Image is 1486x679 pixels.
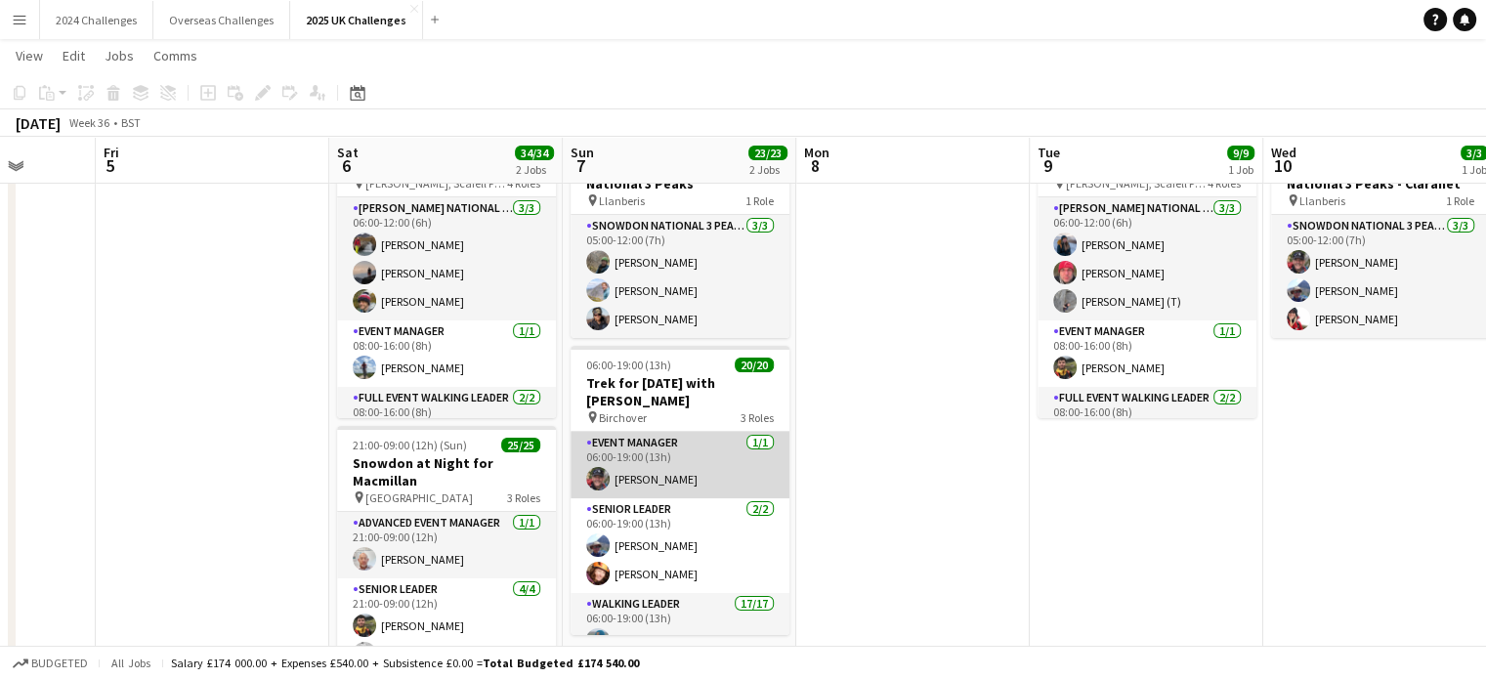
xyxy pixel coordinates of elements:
[16,113,61,133] div: [DATE]
[337,129,556,418] app-job-card: 06:00-00:00 (18h) (Sun)9/9National 3 Peaks [PERSON_NAME], Scafell Pike and Snowdon4 Roles[PERSON_...
[515,146,554,160] span: 34/34
[516,162,553,177] div: 2 Jobs
[290,1,423,39] button: 2025 UK Challenges
[571,129,789,338] app-job-card: 05:00-12:00 (7h)3/3Snowdon Local leaders - National 3 Peaks Llanberis1 RoleSnowdon National 3 Pea...
[337,387,556,488] app-card-role: Full Event Walking Leader2/208:00-16:00 (8h)
[1299,193,1345,208] span: Llanberis
[599,193,645,208] span: Llanberis
[568,154,594,177] span: 7
[365,490,473,505] span: [GEOGRAPHIC_DATA]
[40,1,153,39] button: 2024 Challenges
[571,498,789,593] app-card-role: Senior Leader2/206:00-19:00 (13h)[PERSON_NAME][PERSON_NAME]
[10,653,91,674] button: Budgeted
[97,43,142,68] a: Jobs
[571,346,789,635] app-job-card: 06:00-19:00 (13h)20/20Trek for [DATE] with [PERSON_NAME] Birchover3 RolesEvent Manager1/106:00-19...
[507,490,540,505] span: 3 Roles
[153,1,290,39] button: Overseas Challenges
[801,154,829,177] span: 8
[1268,154,1296,177] span: 10
[745,193,774,208] span: 1 Role
[748,146,787,160] span: 23/23
[353,438,467,452] span: 21:00-09:00 (12h) (Sun)
[1227,146,1254,160] span: 9/9
[55,43,93,68] a: Edit
[64,115,113,130] span: Week 36
[599,410,647,425] span: Birchover
[571,432,789,498] app-card-role: Event Manager1/106:00-19:00 (13h)[PERSON_NAME]
[105,47,134,64] span: Jobs
[337,512,556,578] app-card-role: Advanced Event Manager1/121:00-09:00 (12h)[PERSON_NAME]
[735,358,774,372] span: 20/20
[153,47,197,64] span: Comms
[337,454,556,489] h3: Snowdon at Night for Macmillan
[337,197,556,320] app-card-role: [PERSON_NAME] National 3 Peaks Walking Leader3/306:00-12:00 (6h)[PERSON_NAME][PERSON_NAME][PERSON...
[1038,320,1256,387] app-card-role: Event Manager1/108:00-16:00 (8h)[PERSON_NAME]
[483,656,639,670] span: Total Budgeted £174 540.00
[1446,193,1474,208] span: 1 Role
[749,162,786,177] div: 2 Jobs
[804,144,829,161] span: Mon
[104,144,119,161] span: Fri
[16,47,43,64] span: View
[1035,154,1060,177] span: 9
[121,115,141,130] div: BST
[1038,129,1256,418] app-job-card: 06:00-00:00 (18h) (Wed)9/9National 3 Peaks - Claranet [PERSON_NAME], Scafell Pike and Snowdon4 Ro...
[171,656,639,670] div: Salary £174 000.00 + Expenses £540.00 + Subsistence £0.00 =
[31,657,88,670] span: Budgeted
[501,438,540,452] span: 25/25
[1038,144,1060,161] span: Tue
[1038,197,1256,320] app-card-role: [PERSON_NAME] National 3 Peaks Walking Leader3/306:00-12:00 (6h)[PERSON_NAME][PERSON_NAME][PERSON...
[571,144,594,161] span: Sun
[571,215,789,338] app-card-role: Snowdon National 3 Peaks Walking Leader3/305:00-12:00 (7h)[PERSON_NAME][PERSON_NAME][PERSON_NAME]
[101,154,119,177] span: 5
[741,410,774,425] span: 3 Roles
[571,374,789,409] h3: Trek for [DATE] with [PERSON_NAME]
[337,320,556,387] app-card-role: Event Manager1/108:00-16:00 (8h)[PERSON_NAME]
[586,358,671,372] span: 06:00-19:00 (13h)
[1271,144,1296,161] span: Wed
[63,47,85,64] span: Edit
[1228,162,1253,177] div: 1 Job
[107,656,154,670] span: All jobs
[334,154,359,177] span: 6
[337,144,359,161] span: Sat
[146,43,205,68] a: Comms
[1038,387,1256,482] app-card-role: Full Event Walking Leader2/208:00-16:00 (8h)
[8,43,51,68] a: View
